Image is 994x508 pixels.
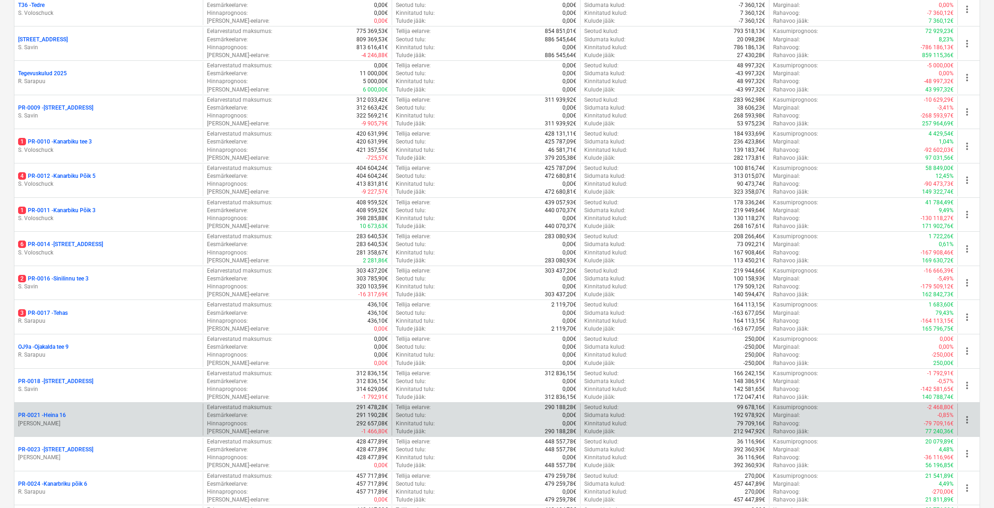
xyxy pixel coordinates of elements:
[374,1,388,9] p: 0,00€
[18,275,26,282] span: 2
[962,243,973,254] span: more_vert
[584,1,626,9] p: Sidumata kulud :
[207,27,272,35] p: Eelarvestatud maksumus :
[962,448,973,459] span: more_vert
[773,172,800,180] p: Marginaal :
[545,233,576,241] p: 283 080,93€
[207,1,248,9] p: Eesmärkeelarve :
[939,70,954,78] p: 0,00%
[396,96,431,104] p: Tellija eelarve :
[18,241,103,248] p: PR-0014 - [STREET_ADDRESS]
[773,215,800,222] p: Rahavoog :
[374,62,388,70] p: 0,00€
[18,241,199,256] div: 6PR-0014 -[STREET_ADDRESS]S. Voloschuck
[18,70,67,78] p: Tegevuskulud 2025
[939,36,954,44] p: 8,23%
[18,138,92,146] p: PR-0010 - Kanarbiku tee 3
[356,104,388,112] p: 312 663,42€
[737,62,765,70] p: 48 997,32€
[545,199,576,207] p: 439 057,93€
[962,175,973,186] span: more_vert
[773,130,818,138] p: Kasumiprognoos :
[360,222,388,230] p: 10 673,63€
[773,207,800,215] p: Marginaal :
[562,1,576,9] p: 0,00€
[584,130,619,138] p: Seotud kulud :
[207,215,248,222] p: Hinnaprognoos :
[773,9,800,17] p: Rahavoog :
[962,72,973,83] span: more_vert
[939,1,954,9] p: 0,00%
[562,78,576,85] p: 0,00€
[584,180,627,188] p: Kinnitatud kulud :
[18,207,199,222] div: 1PR-0011 -Kanarbiku Põik 3S. Voloschuck
[773,233,818,241] p: Kasumiprognoos :
[925,154,954,162] p: 97 031,56€
[584,222,615,230] p: Kulude jääk :
[396,207,426,215] p: Seotud tulu :
[18,215,199,222] p: S. Voloschuck
[396,104,426,112] p: Seotud tulu :
[584,70,626,78] p: Sidumata kulud :
[948,463,994,508] iframe: Chat Widget
[18,104,199,120] div: PR-0009 -[STREET_ADDRESS]S. Savin
[921,112,954,120] p: -268 593,97€
[18,138,26,145] span: 1
[545,172,576,180] p: 472 680,81€
[562,62,576,70] p: 0,00€
[18,172,26,180] span: 4
[356,249,388,257] p: 281 358,67€
[922,222,954,230] p: 171 902,76€
[18,36,68,44] p: [STREET_ADDRESS]
[773,27,818,35] p: Kasumiprognoos :
[18,309,26,317] span: 3
[737,52,765,59] p: 27 430,28€
[924,78,954,85] p: -48 997,32€
[207,241,248,248] p: Eesmärkeelarve :
[545,222,576,230] p: 440 070,37€
[734,154,765,162] p: 282 173,81€
[562,241,576,248] p: 0,00€
[356,130,388,138] p: 420 631,99€
[396,17,426,25] p: Tulude jääk :
[962,38,973,49] span: more_vert
[584,78,627,85] p: Kinnitatud kulud :
[584,86,615,94] p: Kulude jääk :
[773,36,800,44] p: Marginaal :
[207,207,248,215] p: Eesmärkeelarve :
[734,130,765,138] p: 184 933,69€
[18,112,199,120] p: S. Savin
[962,277,973,288] span: more_vert
[396,27,431,35] p: Tellija eelarve :
[927,9,954,17] p: -7 360,12€
[925,86,954,94] p: 43 997,32€
[18,249,199,257] p: S. Voloschuck
[18,78,199,85] p: R. Sarapuu
[18,9,199,17] p: S. Voloschuck
[925,199,954,207] p: 41 784,49€
[584,36,626,44] p: Sidumata kulud :
[396,215,435,222] p: Kinnitatud tulu :
[562,112,576,120] p: 0,00€
[207,199,272,207] p: Eelarvestatud maksumus :
[737,120,765,128] p: 53 975,23€
[584,112,627,120] p: Kinnitatud kulud :
[773,154,809,162] p: Rahavoo jääk :
[584,27,619,35] p: Seotud kulud :
[584,154,615,162] p: Kulude jääk :
[922,52,954,59] p: 859 115,36€
[584,120,615,128] p: Kulude jääk :
[18,351,199,359] p: R. Sarapuu
[18,309,199,325] div: 3PR-0017 -TehasR. Sarapuu
[921,215,954,222] p: -130 118,27€
[924,146,954,154] p: -92 602,03€
[18,44,199,52] p: S. Savin
[545,52,576,59] p: 886 545,64€
[18,283,199,291] p: S. Savin
[584,104,626,112] p: Sidumata kulud :
[584,241,626,248] p: Sidumata kulud :
[545,120,576,128] p: 311 939,92€
[737,241,765,248] p: 73 092,21€
[562,180,576,188] p: 0,00€
[207,44,248,52] p: Hinnaprognoos :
